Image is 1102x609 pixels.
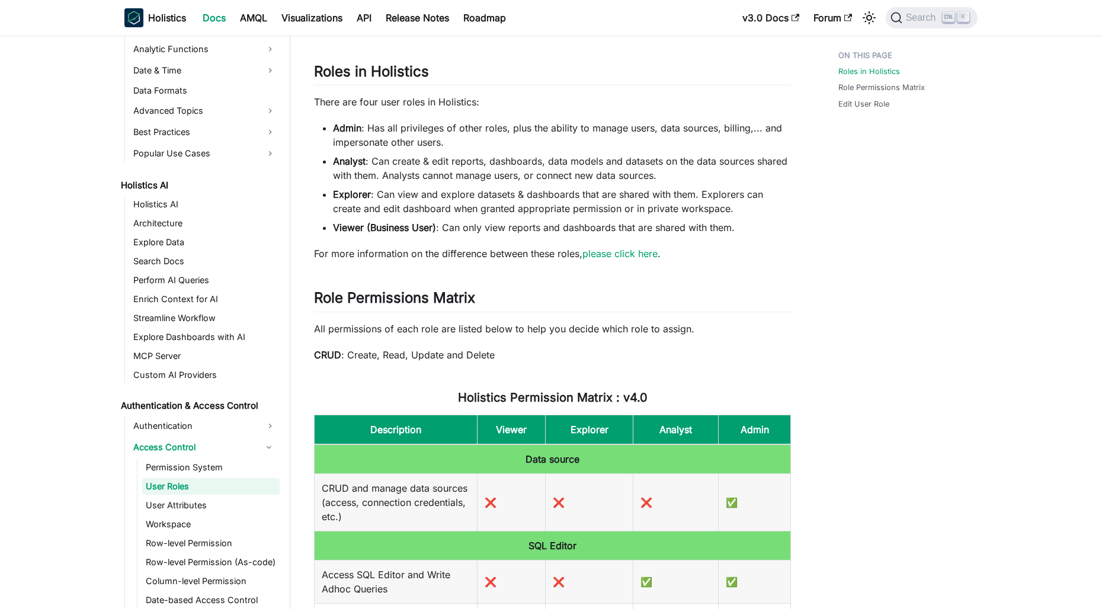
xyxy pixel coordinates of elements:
span: Search [902,12,943,23]
li: : Can only view reports and dashboards that are shared with them. [333,220,791,235]
a: Row-level Permission [142,535,280,552]
strong: Analyst [333,155,366,167]
td: ✅ [719,473,791,531]
th: Description [315,415,478,444]
a: Roadmap [456,8,513,27]
a: Explore Data [130,234,280,251]
b: Holistics [148,11,186,25]
a: Docs [196,8,233,27]
th: Viewer [478,415,545,444]
button: Collapse sidebar category 'Access Control' [258,438,280,457]
p: There are four user roles in Holistics: [314,95,791,109]
a: Release Notes [379,8,456,27]
button: Switch between dark and light mode (currently light mode) [860,8,879,27]
a: Popular Use Cases [130,144,280,163]
a: Explore Dashboards with AI [130,329,280,345]
strong: Admin [333,122,361,134]
b: SQL Editor [528,540,576,552]
strong: Viewer (Business User) [333,222,436,233]
a: Streamline Workflow [130,310,280,326]
img: Holistics [124,8,143,27]
td: ❌ [633,473,719,531]
strong: Explorer [333,188,371,200]
th: Analyst [633,415,719,444]
a: Authentication [130,416,280,435]
th: Admin [719,415,791,444]
a: please click here [582,248,658,259]
a: Permission System [142,459,280,476]
a: Analytic Functions [130,40,280,59]
td: ❌ [478,560,545,603]
a: Forum [806,8,859,27]
a: Perform AI Queries [130,272,280,289]
a: Architecture [130,215,280,232]
a: Roles in Holistics [838,66,900,77]
p: : Create, Read, Update and Delete [314,348,791,362]
a: Visualizations [274,8,350,27]
kbd: K [957,12,969,23]
a: Holistics AI [117,177,280,194]
td: CRUD and manage data sources (access, connection credentials, etc.) [315,473,478,531]
h2: Role Permissions Matrix [314,289,791,312]
a: User Roles [142,478,280,495]
a: AMQL [233,8,274,27]
td: ✅ [633,560,719,603]
a: Workspace [142,516,280,533]
li: : Can create & edit reports, dashboards, data models and datasets on the data sources shared with... [333,154,791,182]
button: Search (Ctrl+K) [886,7,978,28]
p: All permissions of each role are listed below to help you decide which role to assign. [314,322,791,336]
a: Date-based Access Control [142,592,280,608]
strong: CRUD [314,349,341,361]
a: Access Control [130,438,258,457]
a: Enrich Context for AI [130,291,280,307]
a: Column-level Permission [142,573,280,589]
a: Authentication & Access Control [117,398,280,414]
a: Custom AI Providers [130,367,280,383]
a: MCP Server [130,348,280,364]
th: Explorer [545,415,633,444]
nav: Docs sidebar [113,36,290,609]
a: User Attributes [142,497,280,514]
h2: Roles in Holistics [314,63,791,85]
a: Row-level Permission (As-code) [142,554,280,570]
td: ❌ [545,473,633,531]
p: For more information on the difference between these roles, . [314,246,791,261]
a: Advanced Topics [130,101,280,120]
a: Date & Time [130,61,280,80]
h3: Holistics Permission Matrix : v4.0 [314,390,791,405]
td: ❌ [478,473,545,531]
b: Data source [526,453,579,465]
a: Holistics AI [130,196,280,213]
a: Role Permissions Matrix [838,82,925,93]
li: : Has all privileges of other roles, plus the ability to manage users, data sources, billing,... ... [333,121,791,149]
li: : Can view and explore datasets & dashboards that are shared with them. Explorers can create and ... [333,187,791,216]
a: v3.0 Docs [735,8,806,27]
a: HolisticsHolistics [124,8,186,27]
td: Access SQL Editor and Write Adhoc Queries [315,560,478,603]
a: Best Practices [130,123,280,142]
td: ✅ [719,560,791,603]
a: Data Formats [130,82,280,99]
a: Edit User Role [838,98,889,110]
td: ❌ [545,560,633,603]
a: Search Docs [130,253,280,270]
a: API [350,8,379,27]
